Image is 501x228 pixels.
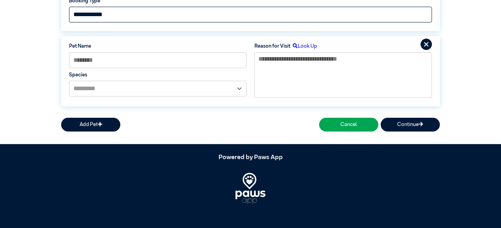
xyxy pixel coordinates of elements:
button: Add Pet [61,118,120,132]
img: PawsApp [236,173,266,204]
button: Cancel [319,118,378,132]
label: Species [69,71,247,79]
h5: Powered by Paws App [61,154,440,161]
label: Look Up [290,43,317,50]
label: Pet Name [69,43,247,50]
button: Continue [381,118,440,132]
label: Reason for Visit [254,43,290,50]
